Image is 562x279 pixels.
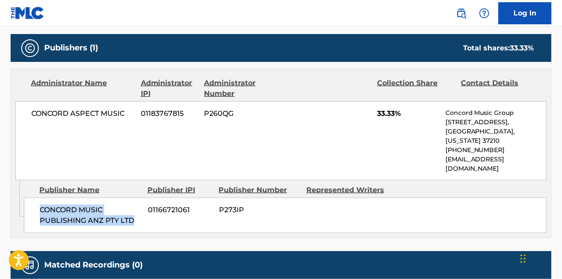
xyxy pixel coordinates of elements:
iframe: Chat Widget [518,237,562,279]
span: P273IP [219,205,300,215]
p: Concord Music Group [445,108,546,118]
div: Contact Details [461,78,538,99]
span: 33.33 % [510,44,534,52]
img: help [479,8,490,19]
p: [STREET_ADDRESS], [445,118,546,127]
span: 01183767815 [141,108,197,119]
h5: Publishers (1) [44,43,98,53]
a: Public Search [453,4,470,22]
a: Log In [498,2,551,24]
div: Publisher IPI [147,185,212,195]
img: Publishers [25,43,35,54]
img: Matched Recordings [25,260,35,271]
div: Publisher Number [219,185,300,195]
div: Publisher Name [39,185,141,195]
span: CONCORD MUSIC PUBLISHING ANZ PTY LTD [40,205,141,226]
span: CONCORD ASPECT MUSIC [31,108,134,119]
div: Help [475,4,493,22]
p: [EMAIL_ADDRESS][DOMAIN_NAME] [445,155,546,173]
img: MLC Logo [11,7,45,19]
div: Represented Writers [306,185,388,195]
h5: Matched Recordings (0) [44,260,143,270]
div: Administrator Name [31,78,134,99]
div: Collection Share [377,78,454,99]
span: 01166721061 [148,205,212,215]
img: search [456,8,467,19]
p: [PHONE_NUMBER] [445,145,546,155]
div: Total shares: [463,43,534,54]
span: 33.33% [377,108,439,119]
p: [GEOGRAPHIC_DATA], [US_STATE] 37210 [445,127,546,145]
span: P260QG [204,108,281,119]
div: Drag [521,245,526,272]
div: Administrator Number [204,78,281,99]
div: Administrator IPI [141,78,197,99]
